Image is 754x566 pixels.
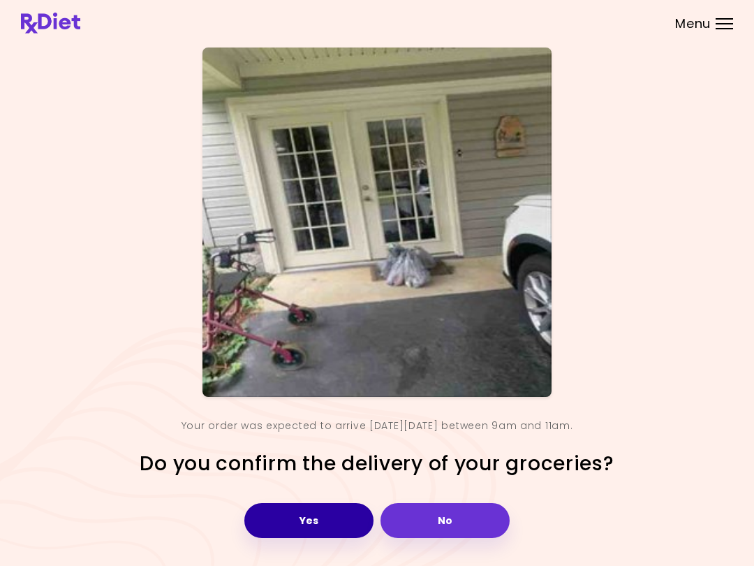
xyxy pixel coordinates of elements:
[380,503,510,538] button: No
[675,17,711,30] span: Menu
[182,415,573,437] div: Your order was expected to arrive [DATE][DATE] between 9am and 11am.
[244,503,374,538] button: Yes
[21,13,80,34] img: RxDiet
[140,451,614,477] h2: Do you confirm the delivery of your groceries?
